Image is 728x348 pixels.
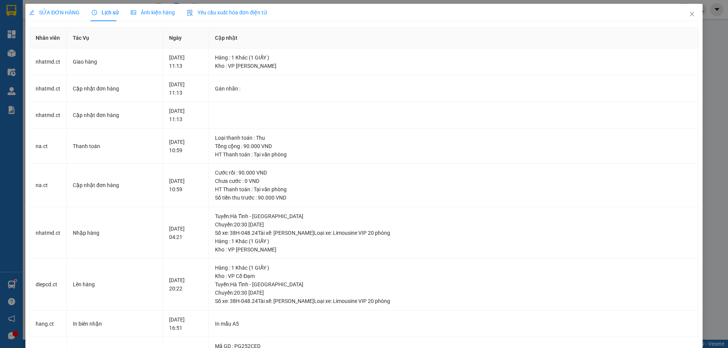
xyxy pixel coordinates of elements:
[215,142,692,150] div: Tổng cộng : 90.000 VND
[30,48,67,75] td: nhatmd.ct
[215,177,692,185] div: Chưa cước : 0 VND
[215,194,692,202] div: Số tiền thu trước : 90.000 VND
[215,280,692,305] div: Tuyến : Hà Tĩnh - [GEOGRAPHIC_DATA] Chuyến: 20:30 [DATE] Số xe: 38H-048.24 Tài xế: [PERSON_NAME] ...
[92,9,119,16] span: Lịch sử
[73,142,157,150] div: Thanh toán
[215,134,692,142] div: Loại thanh toán : Thu
[689,11,695,17] span: close
[215,185,692,194] div: HT Thanh toán : Tại văn phòng
[215,272,692,280] div: Kho : VP Cổ Đạm
[73,84,157,93] div: Cập nhật đơn hàng
[73,111,157,119] div: Cập nhật đơn hàng
[73,229,157,237] div: Nhập hàng
[215,62,692,70] div: Kho : VP [PERSON_NAME]
[131,9,175,16] span: Ảnh kiện hàng
[163,28,209,48] th: Ngày
[131,10,136,15] span: picture
[681,4,703,25] button: Close
[215,150,692,159] div: HT Thanh toán : Tại văn phòng
[30,311,67,337] td: hang.ct
[169,276,202,293] div: [DATE] 20:22
[215,84,692,93] div: Gán nhãn :
[209,28,699,48] th: Cập nhật
[187,9,267,16] span: Yêu cầu xuất hóa đơn điện tử
[30,259,67,311] td: diepcd.ct
[215,320,692,328] div: In mẫu A5
[92,10,97,15] span: clock-circle
[73,320,157,328] div: In biên nhận
[30,102,67,129] td: nhatmd.ct
[73,58,157,66] div: Giao hàng
[73,280,157,289] div: Lên hàng
[215,212,692,237] div: Tuyến : Hà Tĩnh - [GEOGRAPHIC_DATA] Chuyến: 20:30 [DATE] Số xe: 38H-048.24 Tài xế: [PERSON_NAME] ...
[30,75,67,102] td: nhatmd.ct
[29,9,80,16] span: SỬA ĐƠN HÀNG
[30,28,67,48] th: Nhân viên
[169,225,202,241] div: [DATE] 04:21
[30,207,67,259] td: nhatmd.ct
[215,245,692,254] div: Kho : VP [PERSON_NAME]
[169,53,202,70] div: [DATE] 11:13
[169,138,202,154] div: [DATE] 10:59
[30,164,67,207] td: na.ct
[29,10,35,15] span: edit
[169,107,202,123] div: [DATE] 11:13
[215,264,692,272] div: Hàng : 1 Khác (1 GIẤY )
[169,315,202,332] div: [DATE] 16:51
[215,53,692,62] div: Hàng : 1 Khác (1 GIẤY )
[187,10,193,16] img: icon
[67,28,163,48] th: Tác Vụ
[215,237,692,245] div: Hàng : 1 Khác (1 GIẤY )
[169,80,202,97] div: [DATE] 11:13
[30,129,67,164] td: na.ct
[169,177,202,194] div: [DATE] 10:59
[215,169,692,177] div: Cước rồi : 90.000 VND
[73,181,157,189] div: Cập nhật đơn hàng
